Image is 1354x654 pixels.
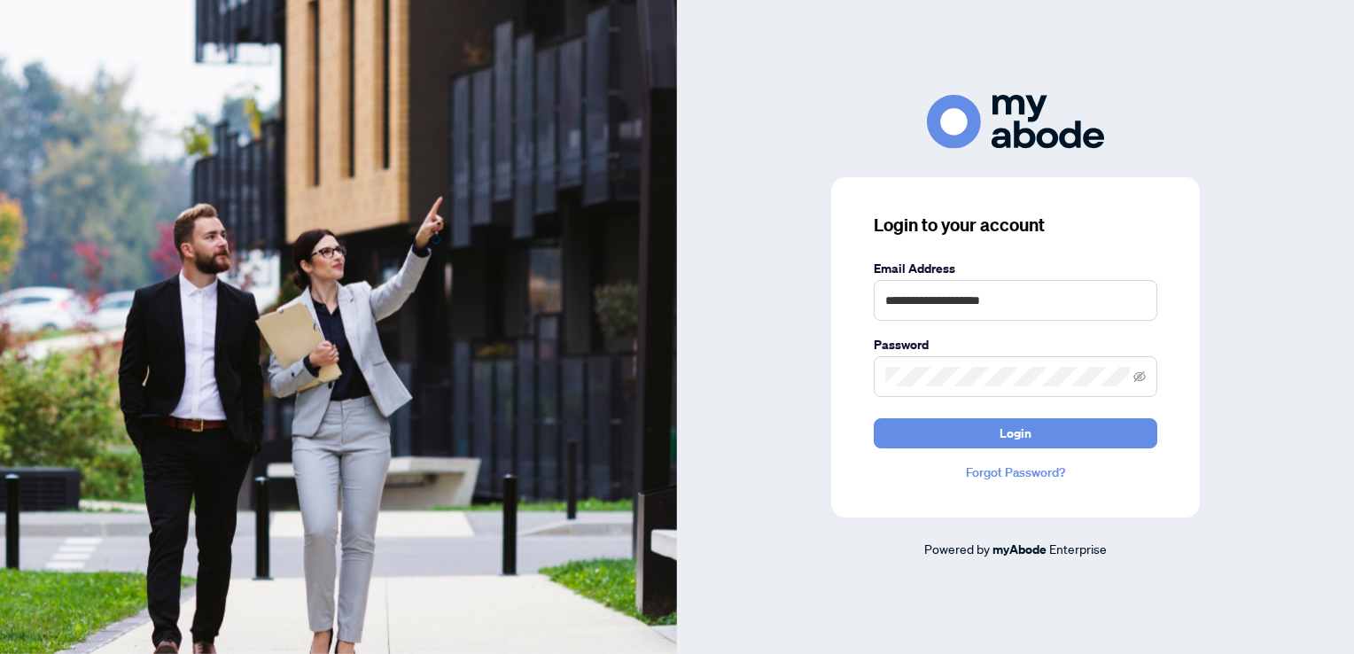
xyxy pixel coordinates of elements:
[927,95,1104,149] img: ma-logo
[874,213,1157,237] h3: Login to your account
[992,540,1047,559] a: myAbode
[874,463,1157,482] a: Forgot Password?
[924,541,990,557] span: Powered by
[1133,370,1146,383] span: eye-invisible
[874,418,1157,448] button: Login
[874,335,1157,354] label: Password
[1049,541,1107,557] span: Enterprise
[1000,419,1031,448] span: Login
[874,259,1157,278] label: Email Address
